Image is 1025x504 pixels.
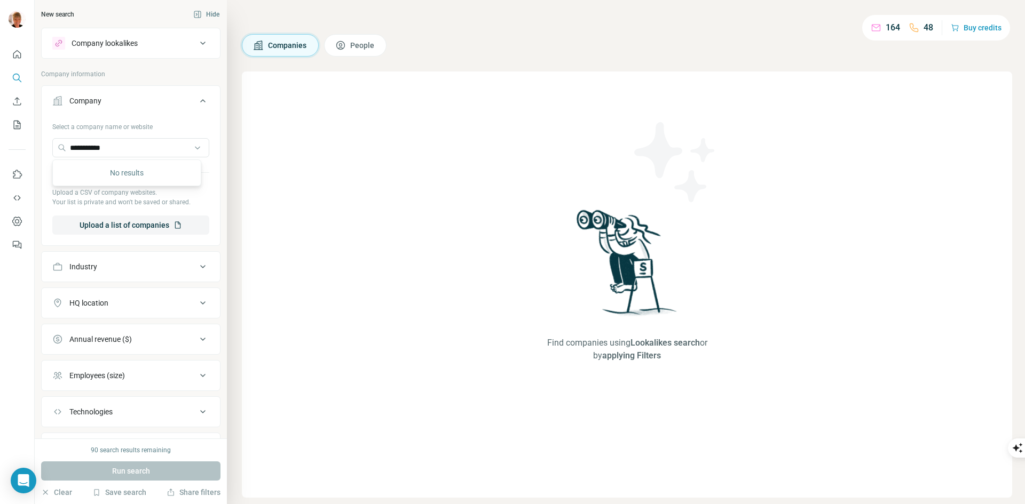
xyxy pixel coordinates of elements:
p: Upload a CSV of company websites. [52,188,209,197]
button: Use Surfe API [9,188,26,207]
div: Technologies [69,406,113,417]
button: Company lookalikes [42,30,220,56]
button: Keywords [42,435,220,461]
div: Company [69,95,101,106]
div: Industry [69,261,97,272]
button: Company [42,88,220,118]
p: 48 [924,21,933,34]
button: Dashboard [9,212,26,231]
span: Companies [268,40,307,51]
div: Select a company name or website [52,118,209,132]
button: Hide [186,6,227,22]
button: My lists [9,115,26,134]
h4: Search [242,13,1012,28]
span: People [350,40,375,51]
p: 164 [886,21,900,34]
button: Share filters [167,487,220,498]
div: Open Intercom Messenger [11,468,36,493]
button: Clear [41,487,72,498]
div: Company lookalikes [72,38,138,49]
div: HQ location [69,298,108,308]
span: Lookalikes search [630,338,700,348]
button: Buy credits [951,20,1002,35]
div: New search [41,10,74,19]
div: 90 search results remaining [91,445,171,455]
button: Employees (size) [42,363,220,388]
button: Industry [42,254,220,279]
button: HQ location [42,290,220,316]
button: Use Surfe on LinkedIn [9,165,26,184]
button: Upload a list of companies [52,215,209,235]
button: Feedback [9,235,26,254]
p: Your list is private and won't be saved or shared. [52,197,209,207]
span: Find companies using or by [541,337,714,362]
button: Save search [92,487,146,498]
div: Employees (size) [69,370,125,381]
p: Company information [41,69,220,79]
button: Quick start [9,45,26,64]
div: No results [55,162,199,183]
button: Enrich CSV [9,92,26,111]
div: Annual revenue ($) [69,334,132,345]
span: applying Filters [602,350,661,361]
img: Surfe Illustration - Woman searching with binoculars [572,207,683,326]
button: Technologies [42,399,220,425]
button: Annual revenue ($) [42,326,220,352]
button: Search [9,68,26,87]
img: Avatar [9,11,26,28]
img: Surfe Illustration - Stars [627,114,723,210]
